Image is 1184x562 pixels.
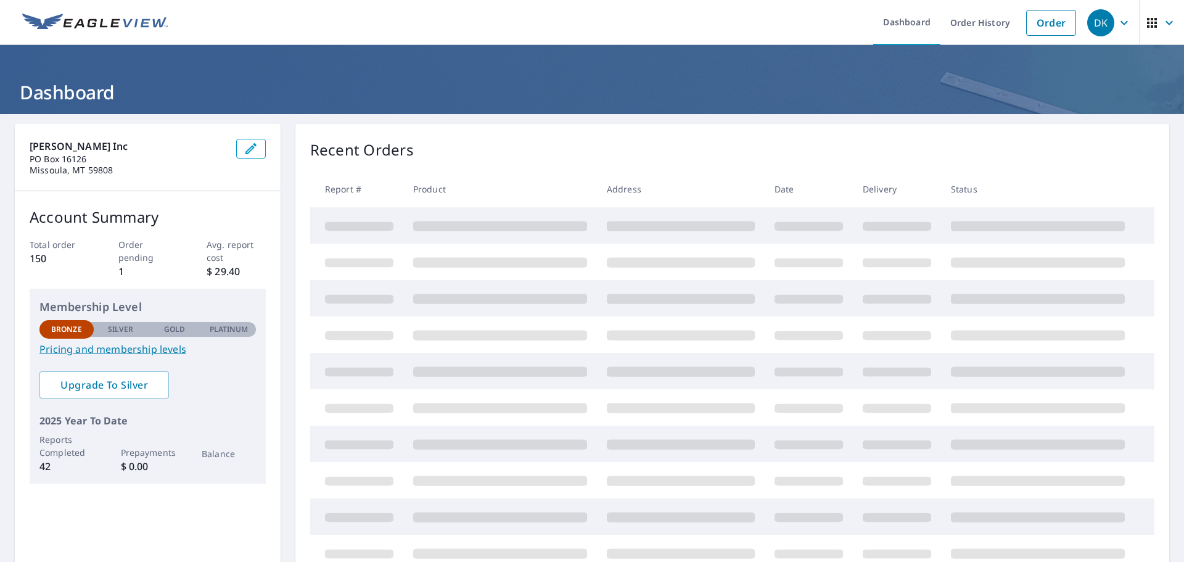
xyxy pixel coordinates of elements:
[853,171,941,207] th: Delivery
[1087,9,1114,36] div: DK
[30,165,226,176] p: Missoula, MT 59808
[403,171,597,207] th: Product
[1026,10,1076,36] a: Order
[49,378,159,392] span: Upgrade To Silver
[207,264,266,279] p: $ 29.40
[108,324,134,335] p: Silver
[51,324,82,335] p: Bronze
[118,238,178,264] p: Order pending
[310,139,414,161] p: Recent Orders
[30,251,89,266] p: 150
[310,171,403,207] th: Report #
[202,447,256,460] p: Balance
[39,342,256,357] a: Pricing and membership levels
[210,324,249,335] p: Platinum
[30,139,226,154] p: [PERSON_NAME] Inc
[30,154,226,165] p: PO Box 16126
[39,459,94,474] p: 42
[39,413,256,428] p: 2025 Year To Date
[765,171,853,207] th: Date
[597,171,765,207] th: Address
[39,433,94,459] p: Reports Completed
[30,238,89,251] p: Total order
[207,238,266,264] p: Avg. report cost
[30,206,266,228] p: Account Summary
[121,459,175,474] p: $ 0.00
[118,264,178,279] p: 1
[941,171,1135,207] th: Status
[15,80,1169,105] h1: Dashboard
[39,371,169,399] a: Upgrade To Silver
[164,324,185,335] p: Gold
[22,14,168,32] img: EV Logo
[39,299,256,315] p: Membership Level
[121,446,175,459] p: Prepayments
